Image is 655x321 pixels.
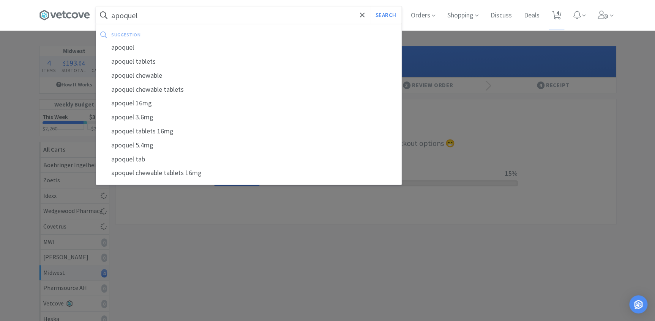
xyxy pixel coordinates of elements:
[488,12,515,19] a: Discuss
[96,6,401,24] input: Search by item, sku, manufacturer, ingredient, size...
[96,96,401,110] div: apoquel 16mg
[96,138,401,152] div: apoquel 5.4mg
[96,110,401,124] div: apoquel 3.6mg
[96,166,401,180] div: apoquel chewable tablets 16mg
[629,295,647,313] div: Open Intercom Messenger
[370,6,401,24] button: Search
[521,12,543,19] a: Deals
[96,152,401,166] div: apoquel tab
[96,124,401,138] div: apoquel tablets 16mg
[111,29,268,41] div: suggestion
[549,13,564,20] a: 4
[96,41,401,55] div: apoquel
[96,55,401,69] div: apoquel tablets
[96,83,401,97] div: apoquel chewable tablets
[96,69,401,83] div: apoquel chewable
